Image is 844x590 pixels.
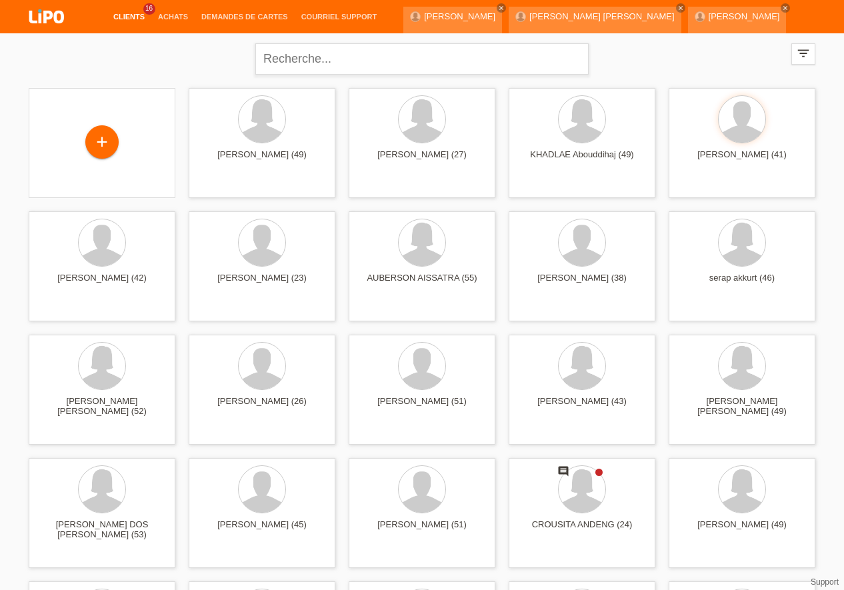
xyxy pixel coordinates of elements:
a: Clients [107,13,151,21]
div: Enregistrer le client [86,131,118,153]
div: [PERSON_NAME] DOS [PERSON_NAME] (53) [39,519,165,541]
a: Demandes de cartes [195,13,295,21]
div: [PERSON_NAME] (45) [199,519,325,541]
a: close [676,3,685,13]
div: KHADLAE Abouddihaj (49) [519,149,645,171]
div: [PERSON_NAME] (43) [519,396,645,417]
div: AUBERSON AISSATRA (55) [359,273,485,294]
div: [PERSON_NAME] (51) [359,396,485,417]
a: LIPO pay [13,27,80,37]
div: [PERSON_NAME] (49) [199,149,325,171]
div: [PERSON_NAME] (23) [199,273,325,294]
i: close [677,5,684,11]
div: [PERSON_NAME] [PERSON_NAME] (49) [679,396,805,417]
a: Achats [151,13,195,21]
a: [PERSON_NAME] [PERSON_NAME] [529,11,674,21]
i: filter_list [796,46,811,61]
div: [PERSON_NAME] (38) [519,273,645,294]
a: [PERSON_NAME] [424,11,495,21]
div: [PERSON_NAME] (42) [39,273,165,294]
a: Support [811,577,839,587]
div: [PERSON_NAME] (26) [199,396,325,417]
div: [PERSON_NAME] (49) [679,519,805,541]
div: Nouveau commentaire [557,465,569,479]
a: [PERSON_NAME] [709,11,780,21]
i: close [782,5,789,11]
div: [PERSON_NAME] (27) [359,149,485,171]
i: close [498,5,505,11]
div: CROUSITA ANDENG (24) [519,519,645,541]
span: 16 [143,3,155,15]
a: close [497,3,506,13]
div: serap akkurt (46) [679,273,805,294]
input: Recherche... [255,43,589,75]
div: [PERSON_NAME] (51) [359,519,485,541]
div: [PERSON_NAME] [PERSON_NAME] (52) [39,396,165,417]
i: comment [557,465,569,477]
a: close [781,3,790,13]
a: Courriel Support [295,13,383,21]
div: [PERSON_NAME] (41) [679,149,805,171]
